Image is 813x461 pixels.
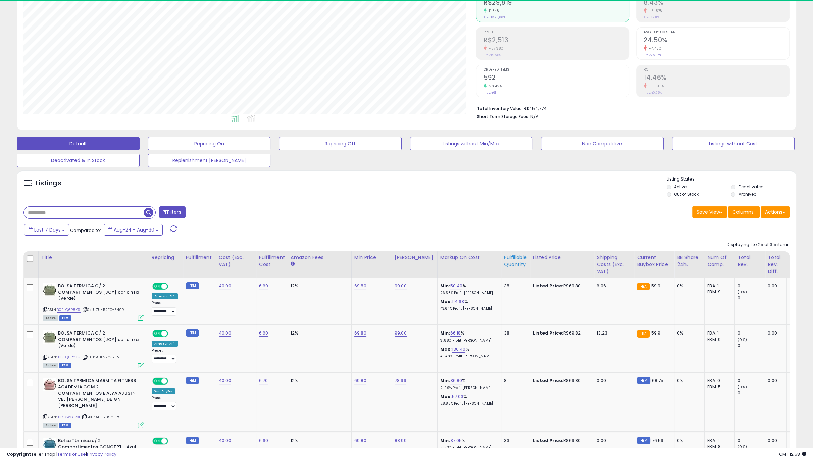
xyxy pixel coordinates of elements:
p: 31.88% Profit [PERSON_NAME] [440,338,496,343]
img: 51gh5+fHqTL._SL40_.jpg [43,438,56,451]
a: 88.99 [395,437,407,444]
div: % [440,438,496,450]
a: 40.00 [219,377,231,384]
a: 69.80 [354,377,366,384]
div: ASIN: [43,330,144,367]
div: 12% [291,283,346,289]
b: Listed Price: [533,283,563,289]
a: 99.00 [395,330,407,337]
div: ASIN: [43,378,144,427]
div: 6.06 [597,283,629,289]
a: 40.00 [219,437,231,444]
a: 69.80 [354,437,366,444]
div: FBM: 5 [707,384,729,390]
a: 66.18 [450,330,461,337]
div: FBM: 9 [707,289,729,295]
a: 6.60 [259,283,268,289]
button: Listings without Min/Max [410,137,533,150]
a: 130.40 [452,346,466,353]
div: 13.23 [597,330,629,336]
div: R$69.82 [533,330,589,336]
p: 21.09% Profit [PERSON_NAME] [440,386,496,390]
span: Columns [732,209,754,215]
div: Preset: [152,348,178,363]
div: 0 [738,343,765,349]
div: Num of Comp. [707,254,732,268]
div: 0 [738,438,765,444]
small: Amazon Fees. [291,261,295,267]
label: Active [674,184,687,190]
h2: 14.46% [644,74,789,83]
div: 0% [677,283,699,289]
div: 8 [504,378,525,384]
span: FBM [59,423,71,428]
div: 0.00 [597,378,629,384]
div: BB Share 24h. [677,254,702,268]
div: FBM: 9 [707,337,729,343]
button: Repricing On [148,137,271,150]
span: Profit [484,31,629,34]
b: Max: [440,346,452,352]
small: Prev: R$26,663 [484,15,505,19]
p: 43.64% Profit [PERSON_NAME] [440,306,496,311]
a: 37.05 [450,437,462,444]
span: All listings currently available for purchase on Amazon [43,315,58,321]
a: 6.60 [259,437,268,444]
div: 0% [677,438,699,444]
div: seller snap | | [7,451,116,458]
span: ROI [644,68,789,72]
button: Listings without Cost [672,137,795,150]
div: % [440,299,496,311]
small: Prev: 22.11% [644,15,659,19]
div: R$69.80 [533,438,589,444]
div: Win BuyBox [152,388,175,394]
button: Save View [692,206,727,218]
label: Out of Stock [674,191,699,197]
small: 28.42% [487,84,502,89]
div: 0.00 [597,438,629,444]
small: FBA [637,330,649,338]
b: Short Term Storage Fees: [477,114,529,119]
a: 78.99 [395,377,406,384]
div: Preset: [152,301,178,316]
small: FBM [186,329,199,337]
small: (0%) [738,289,747,295]
small: -4.48% [647,46,661,51]
div: 12% [291,330,346,336]
div: Displaying 1 to 25 of 315 items [727,242,790,248]
div: FBA: 1 [707,438,729,444]
div: Repricing [152,254,180,261]
div: % [440,346,496,359]
div: % [440,330,496,343]
a: 50.40 [450,283,463,289]
div: 38 [504,330,525,336]
div: % [440,394,496,406]
span: Avg. Buybox Share [644,31,789,34]
b: Bolsa Térmica c/ 2 Compartimentos CONCEPT - Azul [58,438,140,452]
a: 99.00 [395,283,407,289]
div: 0 [738,378,765,384]
a: 40.00 [219,283,231,289]
span: OFF [167,438,178,444]
small: FBM [186,377,199,384]
div: 0 [738,295,765,301]
div: 0% [677,330,699,336]
a: 36.80 [450,377,462,384]
span: All listings currently available for purchase on Amazon [43,423,58,428]
span: FBM [59,315,71,321]
button: Non Competitive [541,137,664,150]
span: FBM [59,363,71,368]
div: 12% [291,438,346,444]
button: Last 7 Days [24,224,69,236]
a: B0BLQ6P8K9 [57,307,81,313]
div: Markup on Cost [440,254,498,261]
a: 6.70 [259,377,268,384]
b: Listed Price: [533,330,563,336]
div: 0 [738,390,765,396]
a: 57.03 [452,393,464,400]
p: 28.88% Profit [PERSON_NAME] [440,401,496,406]
div: Total Rev. Diff. [768,254,784,275]
small: Prev: 25.65% [644,53,661,57]
button: Deactivated & In Stock [17,154,140,167]
div: Preset: [152,396,178,411]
